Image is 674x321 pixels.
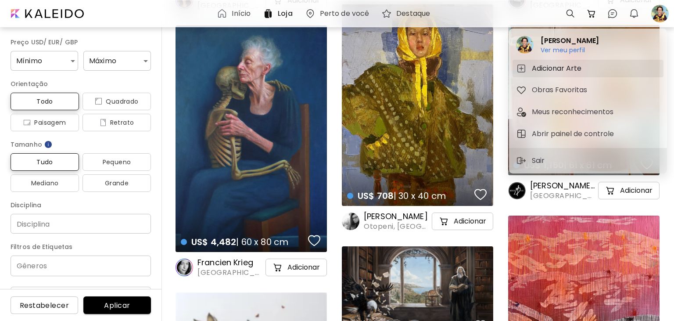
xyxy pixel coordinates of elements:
h5: Abrir painel de controle [532,129,617,139]
img: tab [516,129,527,139]
h6: Ver meu perfil [541,46,599,54]
button: tabMeus reconhecimentos [513,103,663,121]
img: tab [516,63,527,74]
h5: Adicionar Arte [532,63,584,74]
p: Sair [532,155,548,166]
h2: [PERSON_NAME] [541,36,599,46]
img: tab [516,85,527,95]
img: tab [516,107,527,117]
img: sign-out [516,155,527,166]
button: tabAdicionar Arte [513,60,663,77]
button: sign-outSair [513,152,551,170]
h5: Obras Favoritas [532,85,590,95]
button: tabAbrir painel de controle [513,125,663,143]
h5: Meus reconhecimentos [532,107,616,117]
button: tabObras Favoritas [513,81,663,99]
